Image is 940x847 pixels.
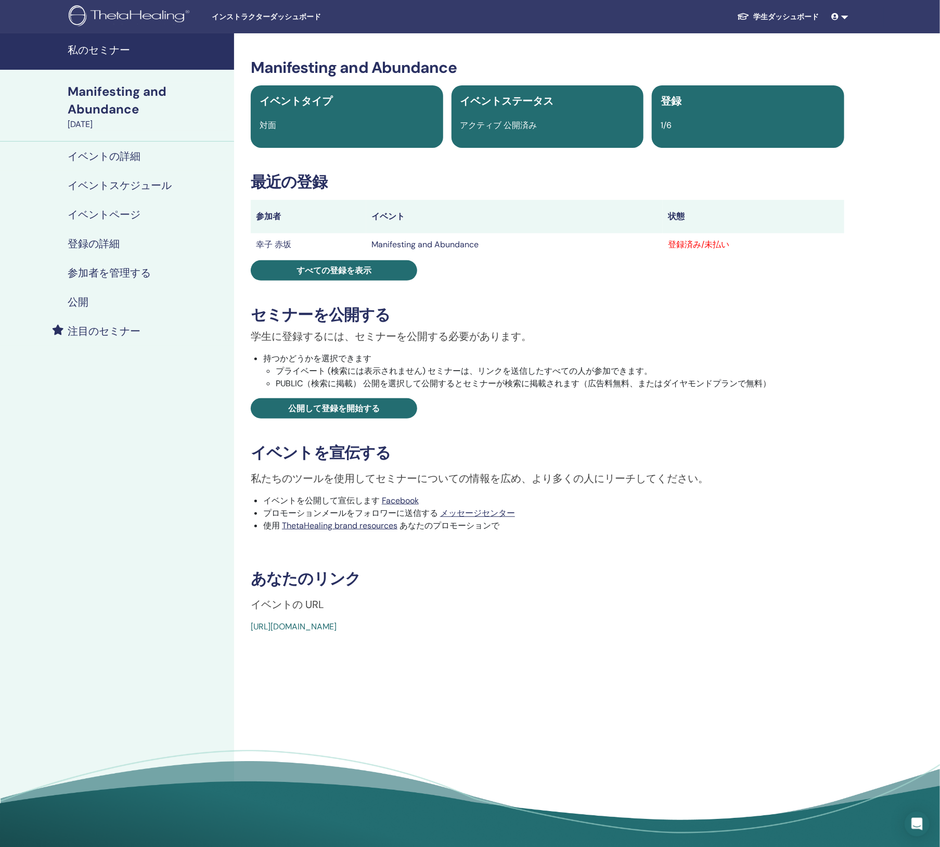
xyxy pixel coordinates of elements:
h3: あなたのリンク [251,570,844,588]
a: [URL][DOMAIN_NAME] [251,621,337,632]
span: 対面 [260,120,276,131]
h4: イベントスケジュール [68,179,172,192]
h3: セミナーを公開する [251,306,844,324]
td: Manifesting and Abundance [366,233,663,256]
h4: 参加者を管理する [68,267,151,279]
a: Facebook [382,495,419,506]
span: すべての登録を表示 [297,265,371,276]
p: 学生に登録するには、セミナーを公開する必要があります。 [251,328,844,344]
h4: 注目のセミナー [68,325,140,337]
h4: イベントの詳細 [68,150,140,162]
img: logo.png [69,5,193,29]
span: アクティブ 公開済み [460,120,537,131]
li: イベントを公開して宣伝します [263,495,844,507]
th: 状態 [663,200,844,233]
td: 幸子 赤坂 [251,233,366,256]
li: プロモーションメールをフォロワーに送信する [263,507,844,520]
a: 公開して登録を開始する [251,398,417,419]
span: 1/6 [661,120,672,131]
h4: 私のセミナー [68,44,228,56]
a: ThetaHealing brand resources [282,520,397,531]
a: Manifesting and Abundance[DATE] [61,83,234,131]
h3: 最近の登録 [251,173,844,192]
p: イベントの URL [251,597,844,612]
th: イベント [366,200,663,233]
h4: 登録の詳細 [68,237,120,250]
p: 私たちのツールを使用してセミナーについての情報を広め、より多くの人にリーチしてください。 [251,471,844,486]
li: 使用 あなたのプロモーションで [263,520,844,532]
h4: イベントページ [68,208,140,221]
a: 学生ダッシュボード [729,7,828,27]
a: メッセージセンター [440,508,515,519]
th: 参加者 [251,200,366,233]
span: 公開して登録を開始する [288,403,380,414]
span: イベントタイプ [260,94,332,108]
h4: 公開 [68,296,88,308]
div: Open Intercom Messenger [905,812,930,837]
a: すべての登録を表示 [251,260,417,281]
span: インストラクターダッシュボード [212,11,368,22]
li: PUBLIC（検索に掲載） 公開を選択して公開するとセミナーが検索に掲載されます（広告料無料、またはダイヤモンドプランで無料） [276,377,844,390]
span: イベントステータス [460,94,554,108]
img: graduation-cap-white.svg [737,12,750,21]
li: プライベート (検索には表示されません) セミナーは、リンクを送信したすべての人が参加できます。 [276,365,844,377]
span: 登録 [661,94,681,108]
h3: イベントを宣伝する [251,444,844,462]
div: [DATE] [68,118,228,131]
li: 持つかどうかを選択できます [263,352,844,390]
div: 登録済み/未払い [668,238,839,251]
h3: Manifesting and Abundance [251,58,844,77]
div: Manifesting and Abundance [68,83,228,118]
